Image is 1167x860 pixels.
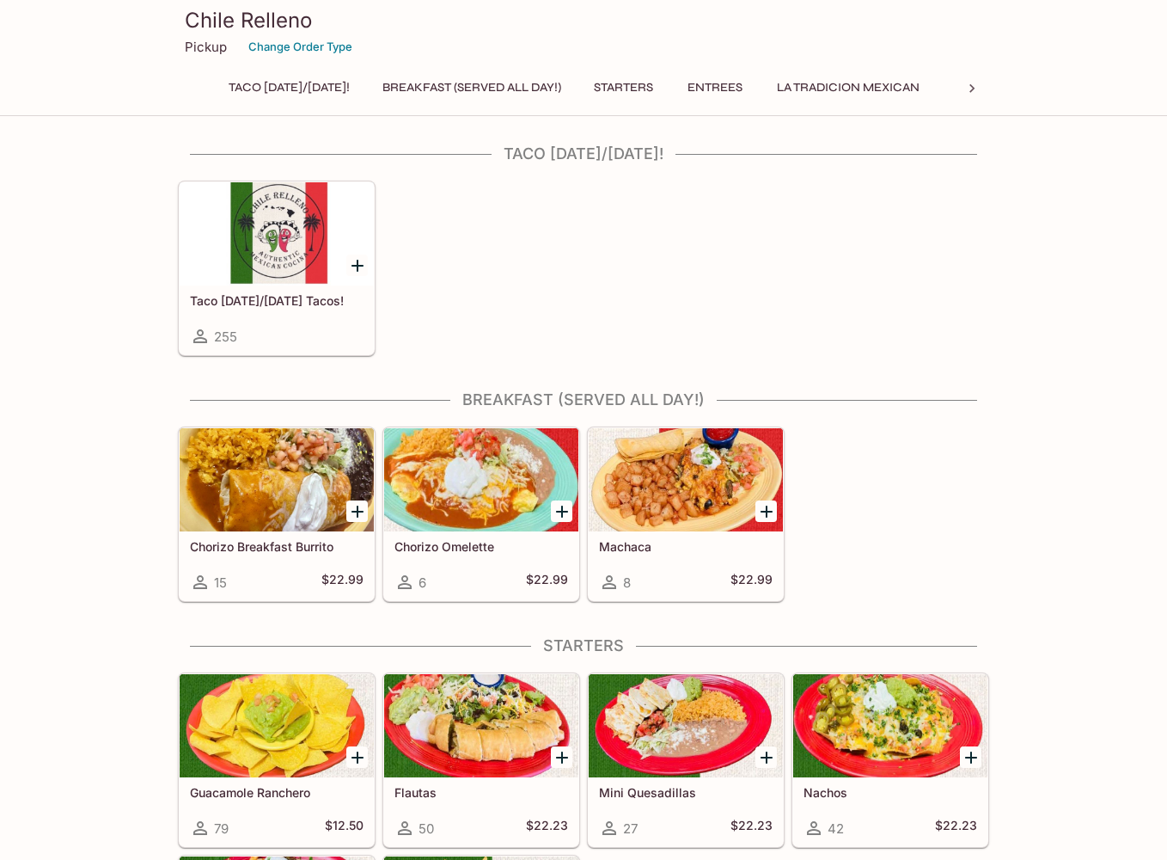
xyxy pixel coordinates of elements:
[623,574,631,591] span: 8
[526,818,568,838] h5: $22.23
[185,7,982,34] h3: Chile Relleno
[178,144,989,163] h4: Taco [DATE]/[DATE]!
[584,76,663,100] button: Starters
[190,785,364,800] h5: Guacamole Ranchero
[346,255,368,276] button: Add Taco Tuesday/Thursday Tacos!
[943,76,1020,100] button: Tacos
[185,39,227,55] p: Pickup
[960,746,981,768] button: Add Nachos
[373,76,571,100] button: Breakfast (Served ALL DAY!)
[935,818,977,838] h5: $22.23
[599,539,773,554] h5: Machaca
[384,674,578,777] div: Flautas
[730,572,773,593] h5: $22.99
[767,76,929,100] button: La Tradicion Mexican
[384,428,578,531] div: Chorizo Omelette
[730,818,773,838] h5: $22.23
[623,820,638,837] span: 27
[383,673,579,847] a: Flautas50$22.23
[179,181,375,355] a: Taco [DATE]/[DATE] Tacos!255
[321,572,364,593] h5: $22.99
[551,746,572,768] button: Add Flautas
[828,820,844,837] span: 42
[178,390,989,409] h4: Breakfast (Served ALL DAY!)
[180,674,374,777] div: Guacamole Ranchero
[178,636,989,655] h4: Starters
[551,501,572,522] button: Add Chorizo Omelette
[180,182,374,286] div: Taco Tuesday/Thursday Tacos!
[346,746,368,768] button: Add Guacamole Ranchero
[214,574,227,591] span: 15
[599,785,773,800] h5: Mini Quesadillas
[179,427,375,601] a: Chorizo Breakfast Burrito15$22.99
[394,539,568,554] h5: Chorizo Omelette
[589,674,783,777] div: Mini Quesadillas
[346,501,368,522] button: Add Chorizo Breakfast Burrito
[241,34,360,60] button: Change Order Type
[383,427,579,601] a: Chorizo Omelette6$22.99
[526,572,568,593] h5: $22.99
[793,674,987,777] div: Nachos
[214,820,229,837] span: 79
[179,673,375,847] a: Guacamole Ranchero79$12.50
[792,673,988,847] a: Nachos42$22.23
[214,329,237,345] span: 255
[676,76,754,100] button: Entrees
[588,673,784,847] a: Mini Quesadillas27$22.23
[394,785,568,800] h5: Flautas
[755,501,777,522] button: Add Machaca
[190,293,364,308] h5: Taco [DATE]/[DATE] Tacos!
[190,539,364,554] h5: Chorizo Breakfast Burrito
[419,574,426,591] span: 6
[325,818,364,838] h5: $12.50
[755,746,777,768] button: Add Mini Quesadillas
[803,785,977,800] h5: Nachos
[180,428,374,531] div: Chorizo Breakfast Burrito
[588,427,784,601] a: Machaca8$22.99
[419,820,434,837] span: 50
[589,428,783,531] div: Machaca
[219,76,359,100] button: Taco [DATE]/[DATE]!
